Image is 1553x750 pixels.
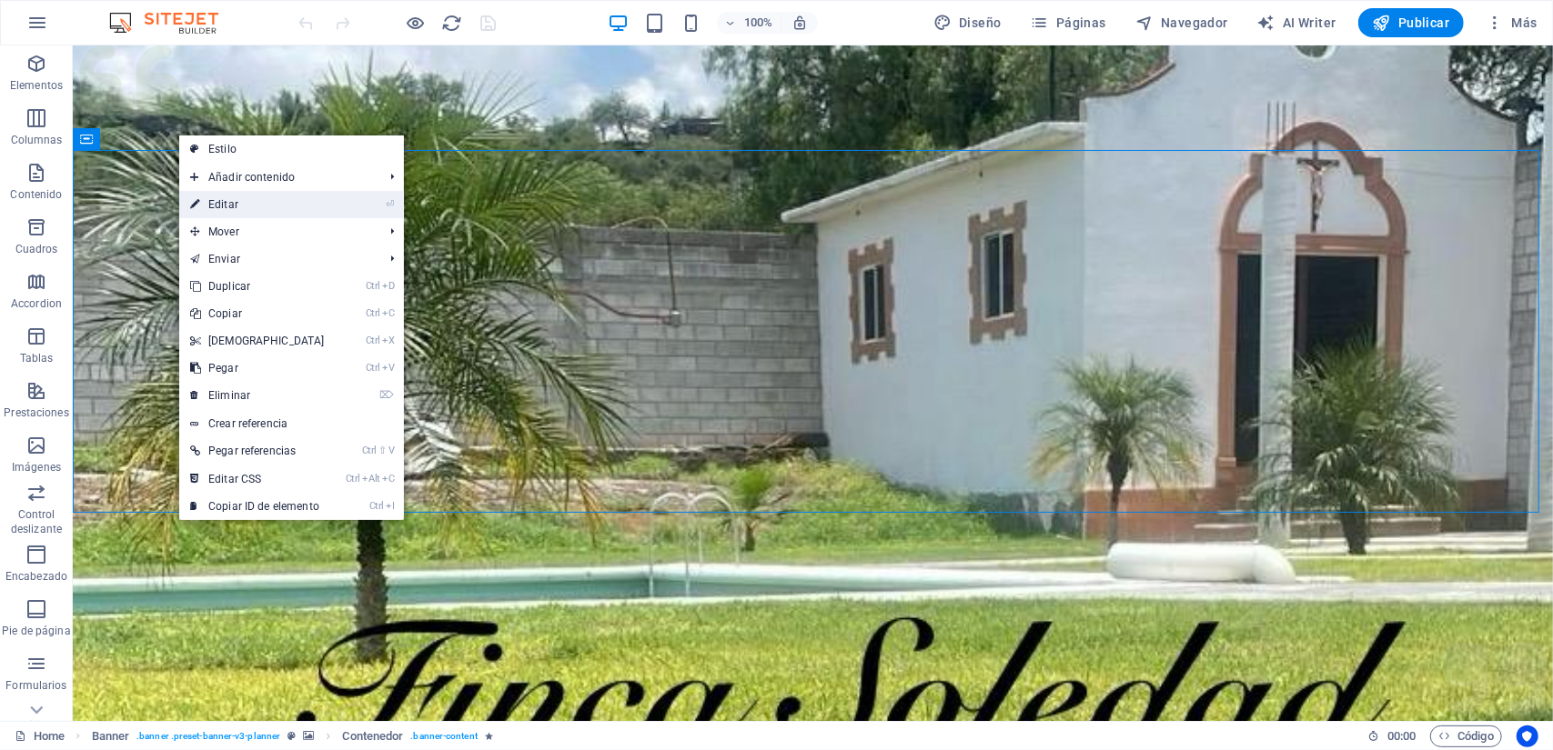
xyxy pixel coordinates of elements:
button: Diseño [926,8,1009,37]
span: Código [1438,725,1494,747]
p: Prestaciones [4,405,68,420]
i: Este elemento es un preajuste personalizable [287,731,296,741]
p: Contenido [10,187,62,202]
a: CtrlVPegar [179,355,336,382]
a: Haz clic para cancelar la selección y doble clic para abrir páginas [15,725,65,747]
a: Estilo [179,135,404,163]
i: Ctrl [366,335,380,346]
i: X [382,335,395,346]
button: Más [1478,8,1545,37]
button: Páginas [1024,8,1114,37]
img: Editor Logo [105,12,241,34]
a: CtrlX[DEMOGRAPHIC_DATA] [179,327,336,355]
a: Ctrl⇧VPegar referencias [179,437,336,465]
i: C [382,307,395,319]
button: AI Writer [1250,8,1344,37]
a: Crear referencia [179,410,404,437]
i: V [382,362,395,374]
a: Enviar [179,245,377,273]
i: Alt [362,473,380,485]
span: 00 00 [1387,725,1416,747]
span: Navegador [1135,14,1228,32]
button: Publicar [1358,8,1465,37]
p: Imágenes [12,460,61,475]
i: D [382,280,395,292]
i: V [388,445,394,456]
span: : [1400,729,1403,743]
a: CtrlAltCEditar CSS [179,465,336,493]
i: Ctrl [362,445,377,456]
a: CtrlCCopiar [179,300,336,327]
span: Mover [179,218,377,245]
button: reload [441,12,463,34]
i: Al redimensionar, ajustar el nivel de zoom automáticamente para ajustarse al dispositivo elegido. [792,15,808,31]
span: Páginas [1031,14,1106,32]
span: Haz clic para seleccionar y doble clic para editar [343,725,404,747]
button: 100% [717,12,782,34]
span: . banner .preset-banner-v3-planner [136,725,280,747]
i: Ctrl [366,307,380,319]
i: El elemento contiene una animación [485,731,493,741]
span: Publicar [1373,14,1450,32]
span: Añadir contenido [179,164,377,191]
i: I [386,500,395,512]
i: C [382,473,395,485]
p: Tablas [20,351,54,365]
span: AI Writer [1257,14,1336,32]
span: Haz clic para seleccionar y doble clic para editar [92,725,130,747]
a: ⏎Editar [179,191,336,218]
span: . banner-content [410,725,477,747]
p: Accordion [11,296,62,311]
p: Elementos [10,78,63,93]
p: Pie de página [2,624,70,638]
i: Ctrl [369,500,384,512]
i: ⇧ [378,445,387,456]
p: Cuadros [15,242,58,256]
i: ⏎ [386,198,394,210]
p: Formularios [5,678,66,693]
nav: breadcrumb [92,725,493,747]
a: ⌦Eliminar [179,382,336,409]
a: CtrlICopiar ID de elemento [179,493,336,520]
span: Diseño [933,14,1002,32]
i: Este elemento contiene un fondo [303,731,314,741]
span: Más [1486,14,1538,32]
i: ⌦ [379,389,394,401]
i: Ctrl [346,473,360,485]
a: CtrlDDuplicar [179,273,336,300]
p: Columnas [11,133,63,147]
h6: Tiempo de la sesión [1368,725,1417,747]
p: Encabezado [5,569,67,584]
button: Código [1430,725,1502,747]
i: Ctrl [366,362,380,374]
i: Ctrl [366,280,380,292]
i: Volver a cargar página [442,13,463,34]
button: Navegador [1128,8,1235,37]
button: Usercentrics [1517,725,1538,747]
h6: 100% [744,12,773,34]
